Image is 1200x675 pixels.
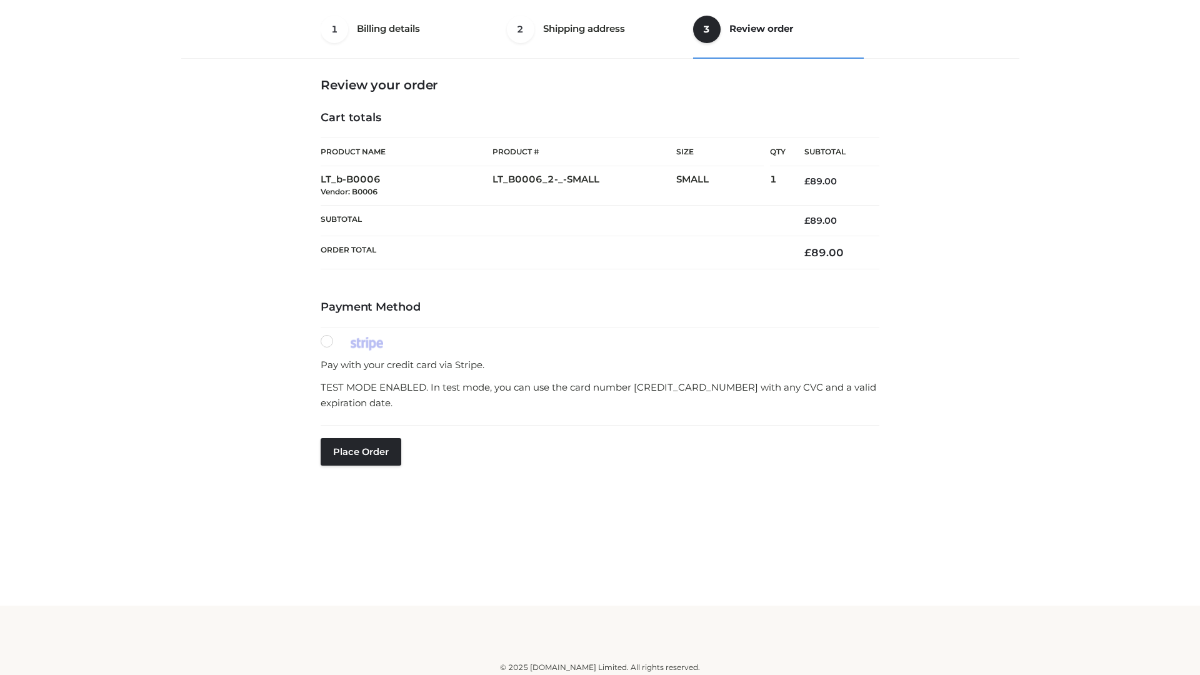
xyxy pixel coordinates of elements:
[321,379,879,411] p: TEST MODE ENABLED. In test mode, you can use the card number [CREDIT_CARD_NUMBER] with any CVC an...
[321,166,492,206] td: LT_b-B0006
[676,166,770,206] td: SMALL
[492,166,676,206] td: LT_B0006_2-_-SMALL
[321,137,492,166] th: Product Name
[321,111,879,125] h4: Cart totals
[321,77,879,92] h3: Review your order
[804,246,844,259] bdi: 89.00
[321,187,377,196] small: Vendor: B0006
[186,661,1014,674] div: © 2025 [DOMAIN_NAME] Limited. All rights reserved.
[321,205,786,236] th: Subtotal
[786,138,879,166] th: Subtotal
[804,215,837,226] bdi: 89.00
[676,138,764,166] th: Size
[321,357,879,373] p: Pay with your credit card via Stripe.
[321,301,879,314] h4: Payment Method
[804,246,811,259] span: £
[492,137,676,166] th: Product #
[321,438,401,466] button: Place order
[804,215,810,226] span: £
[770,137,786,166] th: Qty
[321,236,786,269] th: Order Total
[804,176,810,187] span: £
[804,176,837,187] bdi: 89.00
[770,166,786,206] td: 1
